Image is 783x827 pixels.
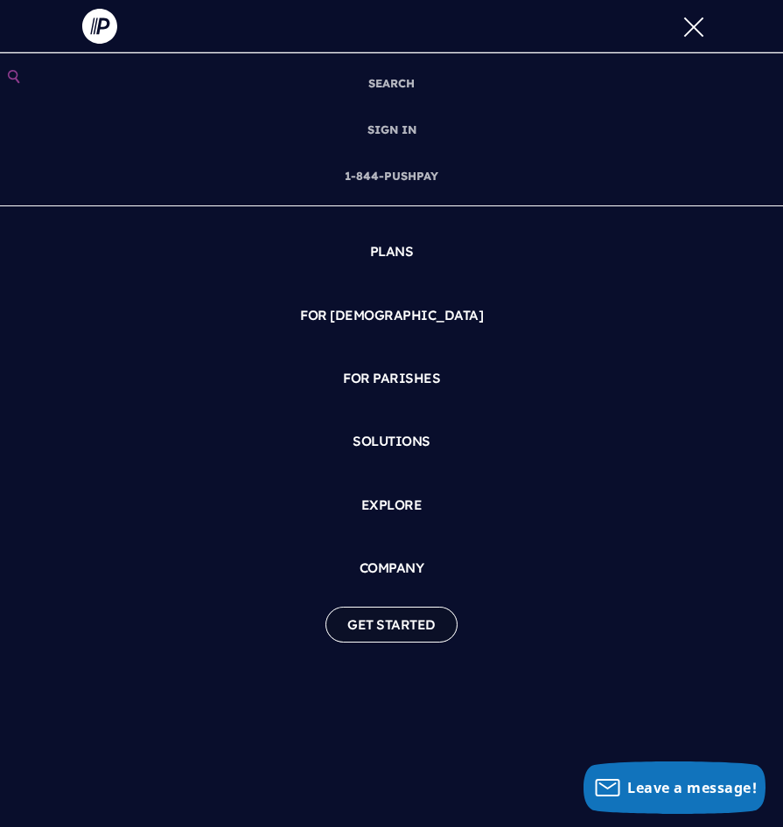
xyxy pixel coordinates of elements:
[584,761,766,814] button: Leave a message!
[14,227,769,276] a: PLANS
[361,60,422,107] a: SEARCH
[14,354,769,403] a: FOR PARISHES
[325,607,458,643] a: GET STARTED
[14,481,769,530] a: EXPLORE
[627,778,757,797] span: Leave a message!
[14,417,769,466] a: SOLUTIONS
[14,544,769,593] a: COMPANY
[14,291,769,340] a: FOR [DEMOGRAPHIC_DATA]
[338,153,445,199] a: 1-844-PUSHPAY
[360,107,423,153] a: SIGN IN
